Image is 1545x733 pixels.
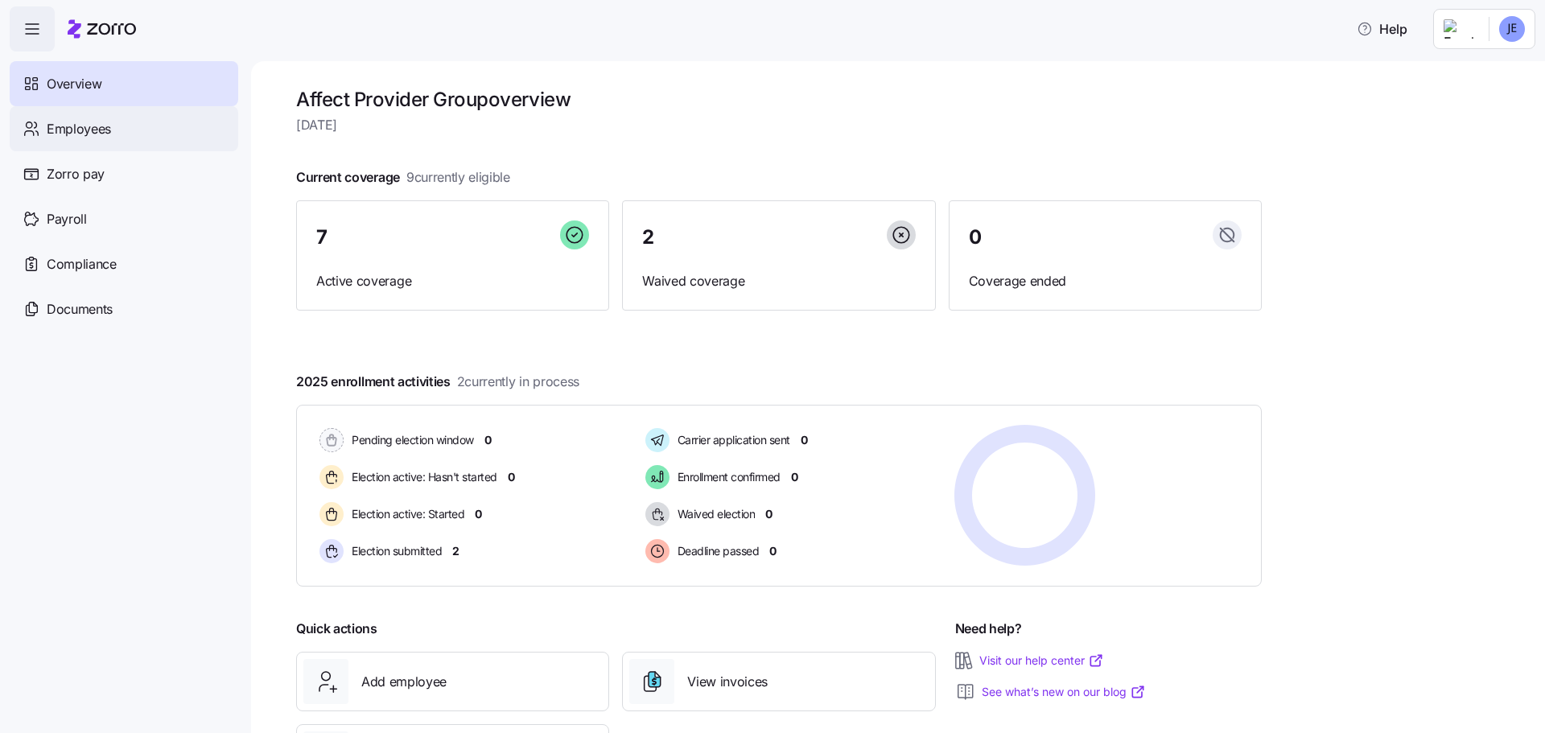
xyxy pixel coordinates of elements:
[361,672,447,692] span: Add employee
[673,469,781,485] span: Enrollment confirmed
[47,254,117,274] span: Compliance
[642,271,915,291] span: Waived coverage
[296,115,1262,135] span: [DATE]
[347,432,474,448] span: Pending election window
[969,271,1242,291] span: Coverage ended
[508,469,515,485] span: 0
[10,106,238,151] a: Employees
[316,228,328,247] span: 7
[406,167,510,187] span: 9 currently eligible
[982,684,1146,700] a: See what’s new on our blog
[296,619,377,639] span: Quick actions
[10,151,238,196] a: Zorro pay
[1499,16,1525,42] img: 53e158b0a6e4d576aaabe60d9f04b2f0
[47,119,111,139] span: Employees
[296,372,579,392] span: 2025 enrollment activities
[791,469,798,485] span: 0
[457,372,579,392] span: 2 currently in process
[47,209,87,229] span: Payroll
[10,241,238,286] a: Compliance
[484,432,492,448] span: 0
[347,469,497,485] span: Election active: Hasn't started
[979,653,1104,669] a: Visit our help center
[47,74,101,94] span: Overview
[687,672,768,692] span: View invoices
[1444,19,1476,39] img: Employer logo
[10,61,238,106] a: Overview
[1344,13,1420,45] button: Help
[769,543,777,559] span: 0
[347,506,464,522] span: Election active: Started
[296,167,510,187] span: Current coverage
[969,228,982,247] span: 0
[673,506,756,522] span: Waived election
[452,543,459,559] span: 2
[10,196,238,241] a: Payroll
[673,543,760,559] span: Deadline passed
[801,432,808,448] span: 0
[316,271,589,291] span: Active coverage
[47,299,113,319] span: Documents
[10,286,238,331] a: Documents
[475,506,482,522] span: 0
[765,506,772,522] span: 0
[296,87,1262,112] h1: Affect Provider Group overview
[642,228,654,247] span: 2
[47,164,105,184] span: Zorro pay
[673,432,790,448] span: Carrier application sent
[347,543,442,559] span: Election submitted
[955,619,1022,639] span: Need help?
[1357,19,1407,39] span: Help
